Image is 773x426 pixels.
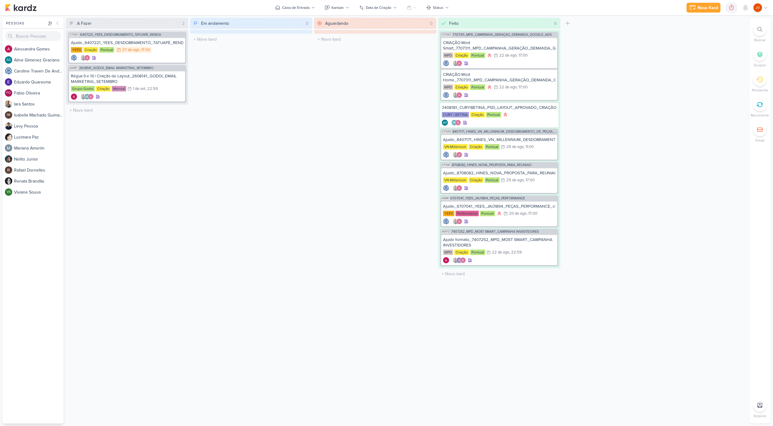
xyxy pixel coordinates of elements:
div: Pontual [480,211,495,216]
div: Pontual [485,144,500,150]
div: I s a b e l l a M a c h a d o G u i m a r ã e s [14,112,64,118]
div: Grupo Godoi [71,86,95,91]
div: Aline Gimenez Graciano [442,120,448,126]
div: Criador(a): Caroline Traven De Andrade [443,92,449,98]
input: + Novo kard [67,106,187,115]
img: Caroline Traven De Andrade [443,92,449,98]
p: AG [452,121,456,124]
img: Alessandra Gomes [5,45,12,53]
div: Colaboradores: Iara Santos, Aline Gimenez Graciano, Alessandra Gomes [79,94,94,100]
img: Iara Santos [452,218,459,224]
div: 0 [303,20,311,27]
img: Eduardo Quaresma [456,257,462,263]
div: , 17:00 [139,48,150,52]
img: Alessandra Gomes [456,152,462,158]
img: Iara Santos [452,92,459,98]
div: Colaboradores: Iara Santos, Alessandra Gomes [451,92,462,98]
span: CT1253 [441,33,451,36]
img: Alessandra Gomes [460,257,466,263]
div: CRIAÇÃO Most Smart_7707311_MPD_CAMPANHA_GERAÇÃO_DEMANDA_GOOGLE_ADS [443,40,555,51]
span: 8407171_HINES_VN_MILLENNIUM_DESDOBRAMENTO_DE_PEÇAS_V1 [452,130,557,133]
div: VN Millenium [443,177,467,183]
div: Prioridade Alta [486,52,493,58]
img: Iara Santos [80,94,86,100]
img: Iara Santos [452,185,459,191]
div: 2 [180,20,187,27]
span: 8708082_HINES_NOVA_PROPOSTA_PARA_REUNIAO [452,163,531,167]
img: kardz.app [5,4,37,11]
div: Pontual [485,177,500,183]
div: Aline Gimenez Graciano [451,120,457,126]
div: Criador(a): Caroline Traven De Andrade [443,185,449,191]
div: Criador(a): Alessandra Gomes [443,257,449,263]
div: MPD [443,53,453,58]
div: L u c i m a r a P a z [14,134,64,140]
div: C a r o l i n e T r a v e n D e A n d r a d e [14,68,64,74]
div: , 17:00 [526,212,537,216]
span: CT1239 [441,130,451,133]
img: Alessandra Gomes [456,60,462,66]
div: Isabella Machado Guimarães [5,111,12,119]
div: Pontual [470,84,485,90]
p: Email [756,138,764,143]
div: Colaboradores: Iara Santos, Alessandra Gomes [451,60,462,66]
div: , 22:59 [509,250,522,254]
span: CT1201 [69,33,79,36]
div: Criação [454,250,469,255]
p: AG [443,121,447,124]
img: Iara Santos [5,100,12,108]
div: Criador(a): Caroline Traven De Andrade [443,218,449,224]
span: 6707041_YEES_JAÚ1894_PEÇAS_PERFORMANCE [450,197,525,200]
p: Grupos [754,62,766,68]
div: 3408181_CURY|BETINA_PSD_LAYOUT_APROVADO_CRIAÇÃO [442,105,557,110]
div: Colaboradores: Aline Gimenez Graciano, Alessandra Gomes [450,120,461,126]
img: Alessandra Gomes [456,185,462,191]
div: Criação [454,84,469,90]
div: Aline Gimenez Graciano [5,56,12,64]
div: F a b i o O l i v e i r a [14,90,64,96]
div: Aline Gimenez Graciano [84,94,90,100]
p: VS [7,191,11,194]
div: I a r a S a n t o s [14,101,64,107]
div: Pontual [470,250,485,255]
img: Caroline Traven De Andrade [443,185,449,191]
div: Ajuste_8407171_HINES_VN_MILLENNIUM_DESDOBRAMENTO_DE_PEÇAS_V3 [443,137,555,143]
div: , 11:00 [524,145,534,149]
div: Criador(a): Aline Gimenez Graciano [442,120,448,126]
div: 22 de ago [499,54,517,57]
img: Mariana Amorim [5,144,12,152]
div: Colaboradores: Iara Santos, Alessandra Gomes [451,152,462,158]
img: Iara Santos [452,257,459,263]
p: Arquivo [753,413,766,419]
div: YEES [443,211,454,216]
div: , 17:00 [517,54,528,57]
div: A l i n e G i m e n e z G r a c i a n o [14,57,64,63]
img: Iara Santos [80,55,86,61]
img: Eduardo Quaresma [5,78,12,86]
div: Criação [454,53,469,58]
div: 0 [427,20,435,27]
img: Caroline Traven De Andrade [443,60,449,66]
p: Buscar [754,37,766,43]
p: AG [85,95,89,98]
img: Alessandra Gomes [88,94,94,100]
div: Colaboradores: Iara Santos, Eduardo Quaresma, Alessandra Gomes [451,257,466,263]
div: Criador(a): Alessandra Gomes [71,94,77,100]
div: Fabio Oliveira [5,89,12,97]
div: Performance [456,211,479,216]
div: Ajuste_6707041_YEES_JAÚ1894_PEÇAS_PERFORMANCE_v3 [443,204,555,209]
img: Renata Brandão [5,177,12,185]
div: 22 de ago [499,85,517,89]
img: Alessandra Gomes [84,55,90,61]
span: CT1341 [441,163,451,167]
div: Prioridade Alta [486,84,493,90]
img: Caroline Traven De Andrade [443,152,449,158]
div: R a f a e l D o r n e l l e s [14,167,64,173]
div: Criador(a): Caroline Traven De Andrade [443,60,449,66]
input: + Novo kard [439,269,559,278]
p: Pendente [752,87,768,93]
div: 1 de set [133,87,145,91]
div: Colaboradores: Iara Santos, Alessandra Gomes [79,55,90,61]
div: VN Millenium [443,144,467,150]
div: Prioridade Alta [502,112,508,118]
